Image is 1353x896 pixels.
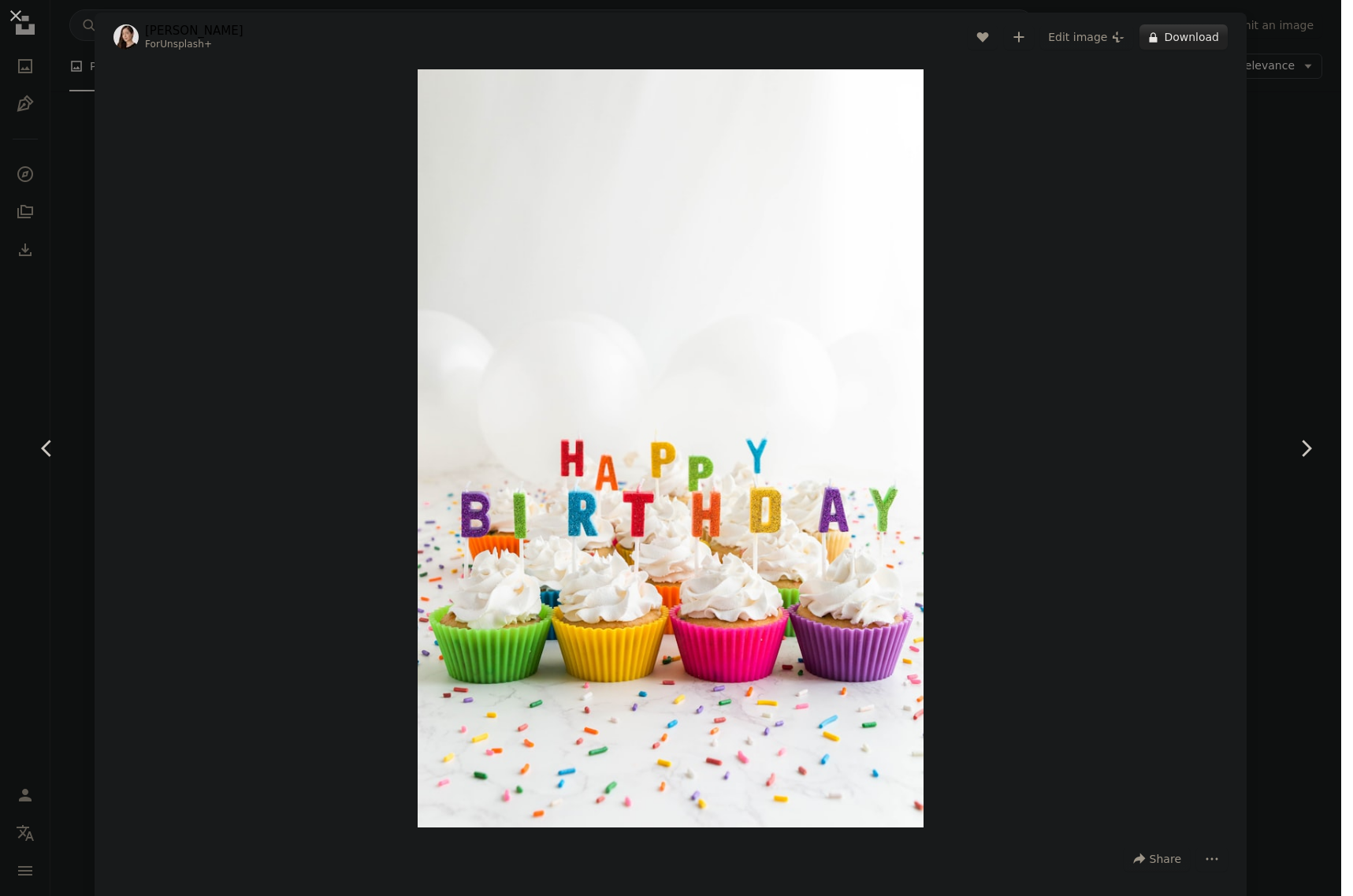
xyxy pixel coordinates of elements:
[1196,846,1228,872] button: More Actions
[145,39,243,51] div: For
[1040,24,1133,50] button: Edit image
[1139,24,1228,50] button: Download
[968,24,998,50] button: Like
[1004,24,1034,50] button: Add to Collection
[1258,373,1353,524] a: Next
[160,39,212,50] a: Unsplash+
[1150,847,1181,871] span: Share
[145,23,243,39] a: [PERSON_NAME]
[113,24,139,50] img: Go to Maryam Sicard's profile
[418,69,923,827] button: Zoom in on this image
[418,69,923,827] img: a group of cupcakes sitting on top of a table
[1124,846,1190,872] button: Share this image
